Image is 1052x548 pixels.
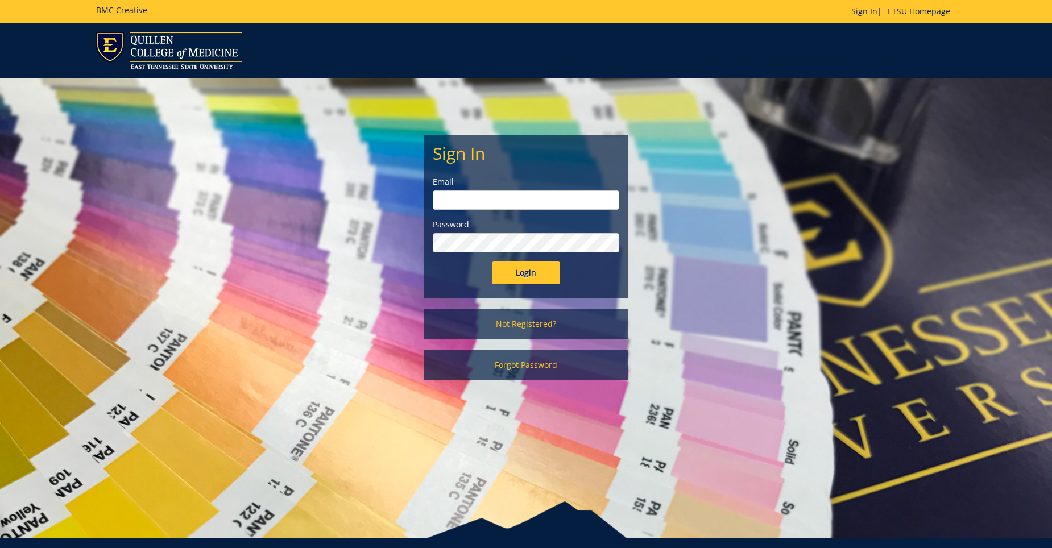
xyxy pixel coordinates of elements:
[492,261,560,284] input: Login
[96,32,242,69] img: ETSU logo
[424,350,628,380] a: Forgot Password
[424,309,628,339] a: Not Registered?
[96,6,147,14] h5: BMC Creative
[851,6,956,17] p: |
[851,6,877,16] a: Sign In
[433,219,619,230] label: Password
[433,176,619,188] label: Email
[882,6,956,16] a: ETSU Homepage
[433,144,619,163] h2: Sign In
